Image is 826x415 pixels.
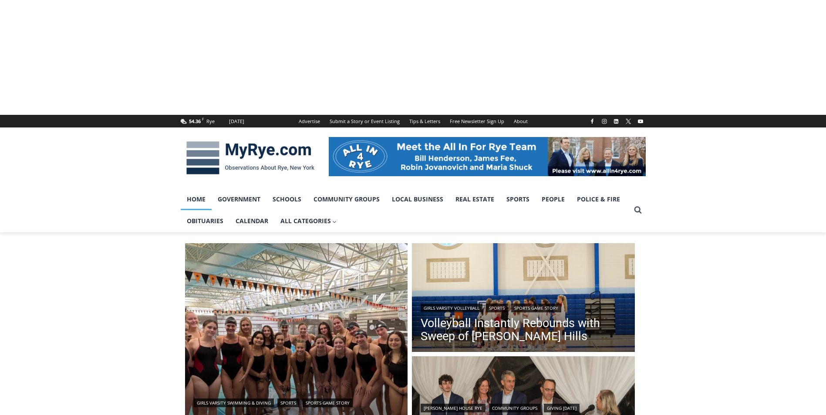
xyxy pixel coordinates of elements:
a: Linkedin [611,116,621,127]
a: Home [181,188,212,210]
a: Government [212,188,266,210]
div: | | [194,397,399,407]
a: Tips & Letters [405,115,445,127]
a: Giving [DATE] [544,404,580,412]
a: People [536,188,571,210]
a: Submit a Story or Event Listing [325,115,405,127]
img: (PHOTO: The 2025 Rye Varsity Volleyball team from a 3-0 win vs. Port Chester on Saturday, Septemb... [412,243,635,355]
a: Sports [500,188,536,210]
a: Instagram [599,116,610,127]
a: Sports Game Story [303,398,353,407]
a: Read More Volleyball Instantly Rebounds with Sweep of Byram Hills [412,243,635,355]
div: [DATE] [229,117,244,125]
a: Sports [486,304,508,312]
a: Community Groups [489,404,540,412]
a: About [509,115,533,127]
a: Sports [277,398,299,407]
a: Local Business [386,188,449,210]
div: | | [421,302,626,312]
a: Sports Game Story [511,304,561,312]
img: MyRye.com [181,135,320,181]
span: F [202,117,204,121]
a: Girls Varsity Volleyball [421,304,482,312]
button: View Search Form [630,202,646,218]
a: Facebook [587,116,597,127]
a: [PERSON_NAME] House Rye [421,404,485,412]
span: 54.36 [189,118,201,124]
a: All Categories [274,210,343,232]
a: Community Groups [307,188,386,210]
div: Rye [206,117,215,125]
a: Schools [266,188,307,210]
a: Free Newsletter Sign Up [445,115,509,127]
a: Police & Fire [571,188,626,210]
a: Volleyball Instantly Rebounds with Sweep of [PERSON_NAME] Hills [421,317,626,343]
a: Obituaries [181,210,229,232]
a: X [623,116,634,127]
nav: Secondary Navigation [294,115,533,127]
div: | | [421,402,626,412]
span: All Categories [280,216,337,226]
a: YouTube [635,116,646,127]
a: Advertise [294,115,325,127]
a: Girls Varsity Swimming & Diving [194,398,274,407]
a: Calendar [229,210,274,232]
img: All in for Rye [329,137,646,176]
nav: Primary Navigation [181,188,630,232]
a: Real Estate [449,188,500,210]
